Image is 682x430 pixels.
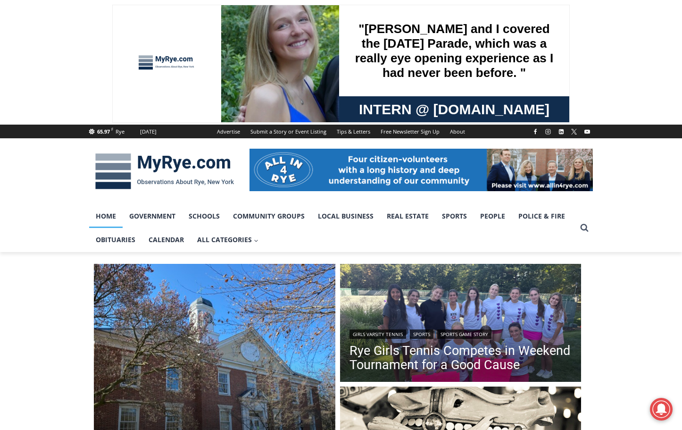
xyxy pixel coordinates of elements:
div: Birds of Prey: Falcon and hawk demos [99,28,136,77]
div: / [106,80,108,89]
a: Tips & Letters [332,125,375,138]
a: YouTube [582,126,593,137]
a: Free Newsletter Sign Up [375,125,445,138]
a: Linkedin [556,126,567,137]
div: | | [349,328,572,339]
h4: [PERSON_NAME] Read Sanctuary Fall Fest: [DATE] [8,95,125,117]
a: Obituaries [89,228,142,252]
a: Police & Fire [512,204,572,228]
img: MyRye.com [89,147,240,196]
a: Home [89,204,123,228]
a: Intern @ [DOMAIN_NAME] [227,92,457,118]
a: Sports [410,329,433,339]
a: Advertise [212,125,245,138]
a: Facebook [530,126,541,137]
span: Intern @ [DOMAIN_NAME] [247,94,437,115]
a: Girls Varsity Tennis [349,329,406,339]
div: "[PERSON_NAME] and I covered the [DATE] Parade, which was a really eye opening experience as I ha... [238,0,446,92]
a: X [568,126,580,137]
a: Read More Rye Girls Tennis Competes in Weekend Tournament for a Good Cause [340,264,582,385]
a: Instagram [542,126,554,137]
div: Rye [116,127,125,136]
a: Local Business [311,204,380,228]
a: Schools [182,204,226,228]
a: Government [123,204,182,228]
span: F [111,126,113,132]
div: 2 [99,80,103,89]
nav: Primary Navigation [89,204,576,252]
a: Rye Girls Tennis Competes in Weekend Tournament for a Good Cause [349,344,572,372]
a: Sports Game Story [437,329,491,339]
a: People [474,204,512,228]
a: About [445,125,470,138]
img: (PHOTO: The top Rye Girls Varsity Tennis team poses after the Georgia Williams Memorial Scholarsh... [340,264,582,385]
span: 65.97 [97,128,110,135]
a: Calendar [142,228,191,252]
button: View Search Form [576,219,593,236]
a: [PERSON_NAME] Read Sanctuary Fall Fest: [DATE] [0,94,141,118]
a: Submit a Story or Event Listing [245,125,332,138]
nav: Secondary Navigation [212,125,470,138]
div: [DATE] [140,127,157,136]
a: Community Groups [226,204,311,228]
a: Real Estate [380,204,435,228]
div: 6 [110,80,115,89]
button: Child menu of All Categories [191,228,265,252]
img: All in for Rye [250,149,593,191]
a: Sports [435,204,474,228]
